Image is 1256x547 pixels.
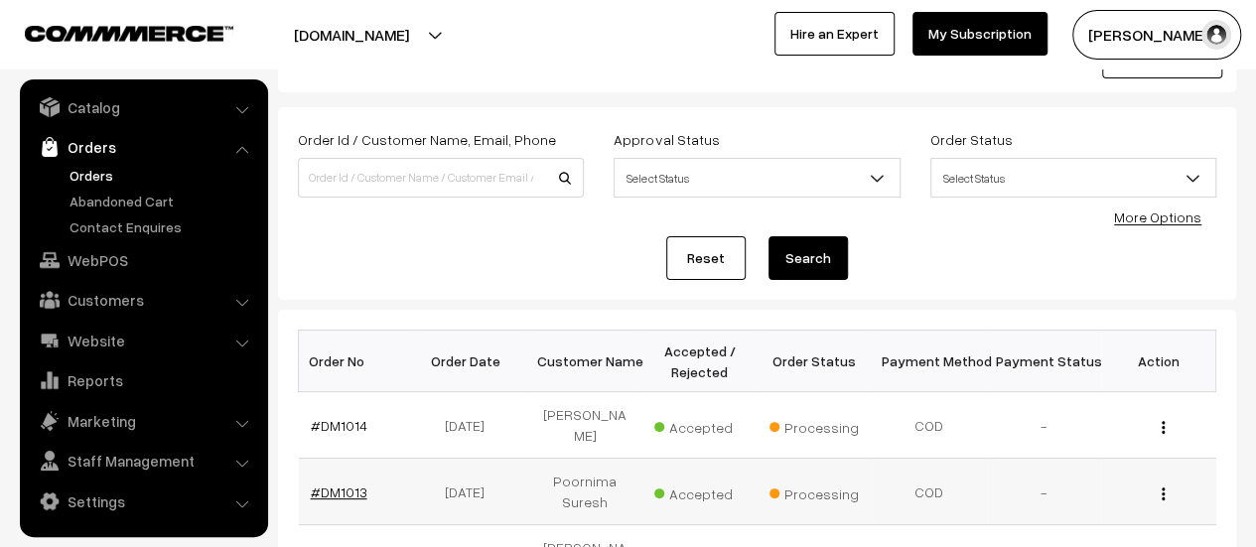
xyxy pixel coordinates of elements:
a: Hire an Expert [774,12,895,56]
th: Order No [299,331,414,392]
td: COD [872,392,987,459]
a: #DM1014 [311,417,367,434]
a: More Options [1114,208,1201,225]
th: Order Date [413,331,528,392]
a: Orders [25,129,261,165]
td: Poornima Suresh [528,459,643,525]
td: [DATE] [413,392,528,459]
input: Order Id / Customer Name / Customer Email / Customer Phone [298,158,584,198]
td: [DATE] [413,459,528,525]
label: Order Id / Customer Name, Email, Phone [298,129,556,150]
a: Abandoned Cart [65,191,261,211]
th: Payment Method [872,331,987,392]
td: - [987,459,1102,525]
a: Contact Enquires [65,216,261,237]
span: Processing [769,412,869,438]
button: [DOMAIN_NAME] [224,10,479,60]
th: Order Status [758,331,873,392]
a: Catalog [25,89,261,125]
th: Payment Status [987,331,1102,392]
a: COMMMERCE [25,20,199,44]
a: Staff Management [25,443,261,479]
img: Menu [1162,487,1165,500]
span: Accepted [654,479,754,504]
a: Reset [666,236,746,280]
span: Select Status [615,161,899,196]
a: WebPOS [25,242,261,278]
th: Action [1101,331,1216,392]
span: Accepted [654,412,754,438]
a: Settings [25,483,261,519]
a: Website [25,323,261,358]
img: user [1201,20,1231,50]
td: [PERSON_NAME] [528,392,643,459]
th: Customer Name [528,331,643,392]
button: Search [768,236,848,280]
a: Marketing [25,403,261,439]
a: #DM1013 [311,483,367,500]
a: My Subscription [912,12,1047,56]
a: Orders [65,165,261,186]
td: - [987,392,1102,459]
th: Accepted / Rejected [642,331,758,392]
img: Menu [1162,421,1165,434]
label: Order Status [930,129,1013,150]
span: Select Status [931,161,1215,196]
td: COD [872,459,987,525]
button: [PERSON_NAME] [1072,10,1241,60]
a: Reports [25,362,261,398]
label: Approval Status [614,129,719,150]
span: Select Status [930,158,1216,198]
a: Customers [25,282,261,318]
span: Select Status [614,158,900,198]
img: COMMMERCE [25,26,233,41]
span: Processing [769,479,869,504]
